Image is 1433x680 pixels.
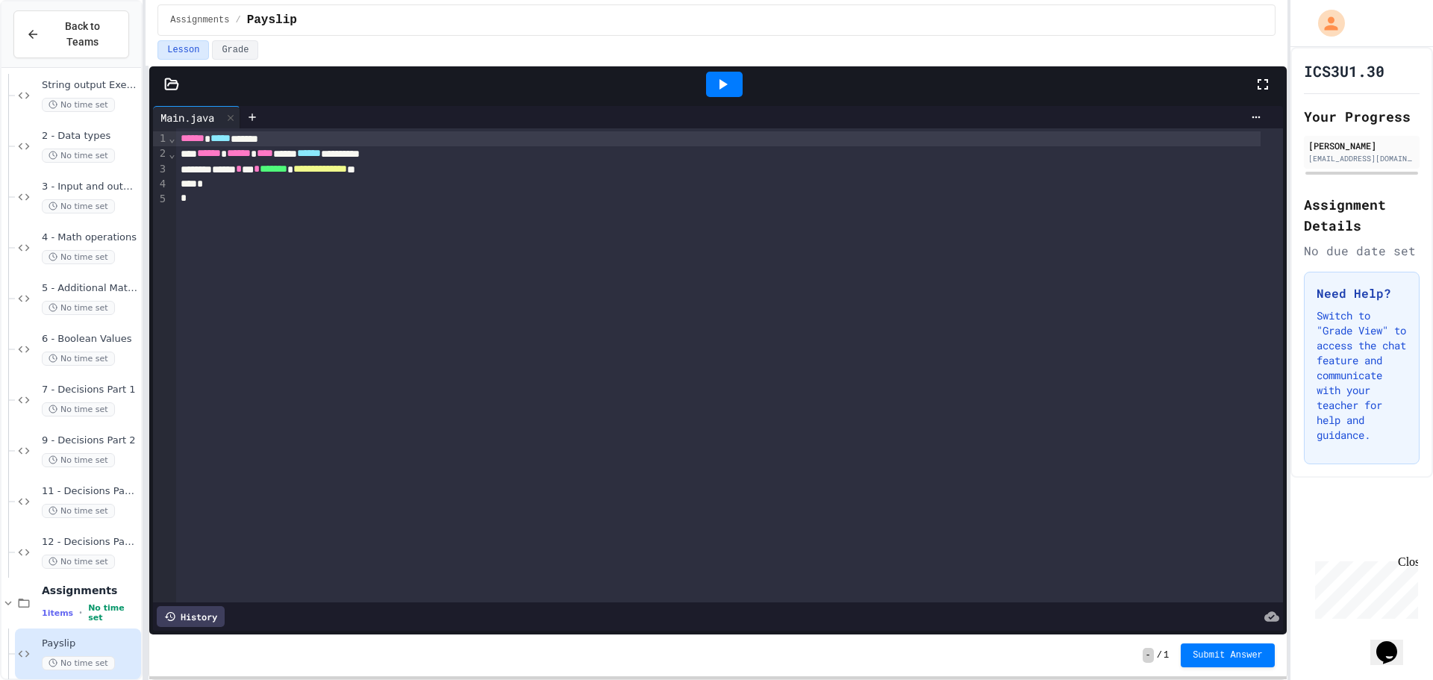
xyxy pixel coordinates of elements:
iframe: chat widget [1309,555,1418,619]
button: Back to Teams [13,10,129,58]
h1: ICS3U1.30 [1304,60,1384,81]
span: Back to Teams [49,19,116,50]
span: 11 - Decisions Part 3 [42,485,138,498]
h2: Assignment Details [1304,194,1420,236]
span: No time set [42,453,115,467]
span: 1 [1164,649,1169,661]
div: [PERSON_NAME] [1308,139,1415,152]
span: 6 - Boolean Values [42,333,138,346]
span: 3 - Input and output [42,181,138,193]
span: No time set [42,98,115,112]
div: 5 [153,192,168,207]
span: No time set [42,301,115,315]
span: No time set [42,555,115,569]
span: No time set [42,149,115,163]
button: Grade [212,40,258,60]
p: Switch to "Grade View" to access the chat feature and communicate with your teacher for help and ... [1317,308,1407,443]
div: Main.java [153,106,240,128]
span: Assignments [170,14,229,26]
span: No time set [42,199,115,213]
span: 9 - Decisions Part 2 [42,434,138,447]
span: 2 - Data types [42,130,138,143]
span: Payslip [42,637,138,650]
div: 1 [153,131,168,146]
span: String output Exercises [42,79,138,92]
span: - [1143,648,1154,663]
div: No due date set [1304,242,1420,260]
span: 4 - Math operations [42,231,138,244]
div: 2 [153,146,168,161]
div: [EMAIL_ADDRESS][DOMAIN_NAME] [1308,153,1415,164]
span: No time set [42,656,115,670]
div: Chat with us now!Close [6,6,103,95]
div: 4 [153,177,168,192]
button: Submit Answer [1181,643,1275,667]
span: Assignments [42,584,138,597]
span: 12 - Decisions Part 4 [42,536,138,549]
span: No time set [88,603,138,623]
div: 3 [153,162,168,177]
h3: Need Help? [1317,284,1407,302]
span: Fold line [168,132,175,144]
span: No time set [42,250,115,264]
div: My Account [1302,6,1349,40]
iframe: chat widget [1370,620,1418,665]
span: • [79,607,82,619]
span: 5 - Additional Math exercises [42,282,138,295]
span: No time set [42,352,115,366]
div: History [157,606,225,627]
span: 7 - Decisions Part 1 [42,384,138,396]
span: / [235,14,240,26]
span: Fold line [168,148,175,160]
span: No time set [42,504,115,518]
span: Submit Answer [1193,649,1263,661]
h2: Your Progress [1304,106,1420,127]
span: 1 items [42,608,73,618]
span: Payslip [247,11,297,29]
span: / [1157,649,1162,661]
div: Main.java [153,110,222,125]
span: No time set [42,402,115,417]
button: Lesson [157,40,209,60]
